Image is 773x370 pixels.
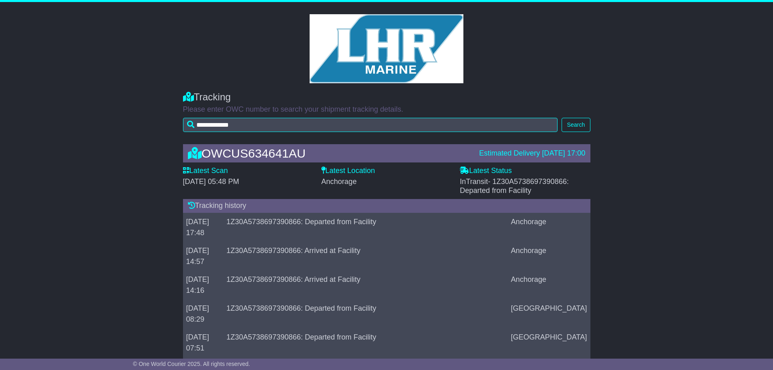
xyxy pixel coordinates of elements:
td: 1Z30A5738697390866: Departed from Facility [223,328,508,357]
td: [DATE] 14:57 [183,242,224,270]
div: Tracking [183,91,590,103]
p: Please enter OWC number to search your shipment tracking details. [183,105,590,114]
td: Anchorage [508,213,590,242]
img: GetCustomerLogo [310,14,464,83]
td: Anchorage [508,270,590,299]
td: 1Z30A5738697390866: Arrived at Facility [223,242,508,270]
label: Latest Scan [183,167,228,175]
label: Latest Location [321,167,375,175]
td: 1Z30A5738697390866: Arrived at Facility [223,270,508,299]
td: [DATE] 07:51 [183,328,224,357]
td: 1Z30A5738697390866: Departed from Facility [223,213,508,242]
span: - 1Z30A5738697390866: Departed from Facility [460,177,569,195]
span: Anchorage [321,177,357,186]
button: Search [562,118,590,132]
div: Tracking history [183,199,590,213]
td: [DATE] 14:16 [183,270,224,299]
span: © One World Courier 2025. All rights reserved. [133,361,250,367]
label: Latest Status [460,167,512,175]
td: [DATE] 08:29 [183,299,224,328]
span: InTransit [460,177,569,195]
div: OWCUS634641AU [184,147,475,160]
div: Estimated Delivery [DATE] 17:00 [479,149,586,158]
td: [GEOGRAPHIC_DATA] [508,328,590,357]
td: 1Z30A5738697390866: Departed from Facility [223,299,508,328]
td: [DATE] 17:48 [183,213,224,242]
td: Anchorage [508,242,590,270]
span: [DATE] 05:48 PM [183,177,239,186]
td: [GEOGRAPHIC_DATA] [508,299,590,328]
